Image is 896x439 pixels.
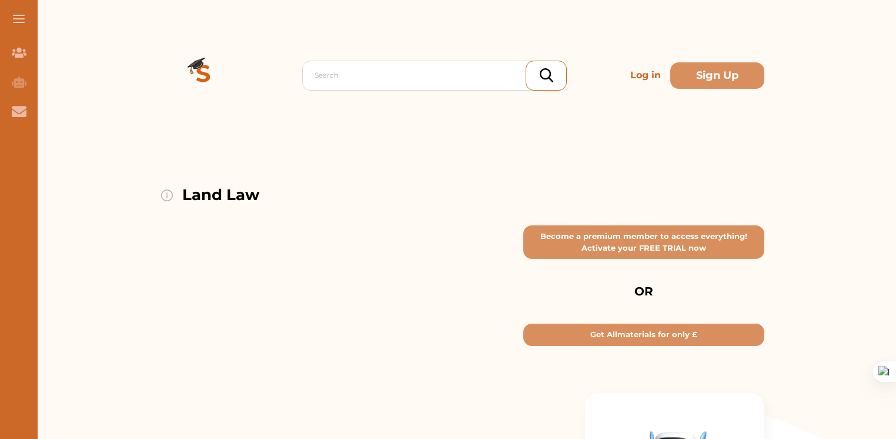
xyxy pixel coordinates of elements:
p: Become a premium member to access everything! Activate your FREE TRIAL now [529,231,759,254]
p: Get All materials for only £ [579,329,709,341]
p: Land Law [182,184,259,207]
img: search_icon [540,68,553,82]
button: [object Object] [523,225,764,259]
button: [object Object] [523,324,764,346]
img: info-img [161,189,173,201]
p: OR [528,282,760,300]
p: Log in [626,64,666,87]
img: Logo [161,33,246,118]
button: Sign Up [670,62,764,89]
